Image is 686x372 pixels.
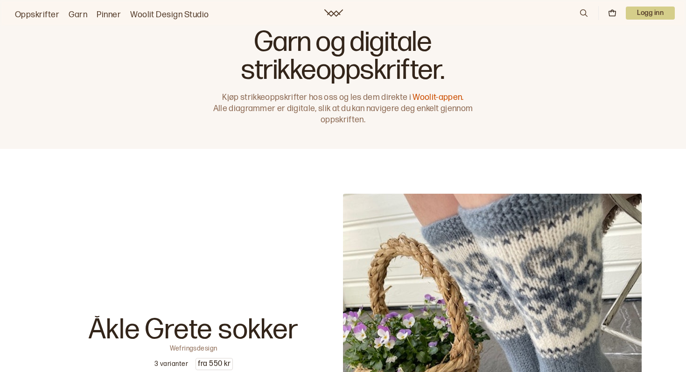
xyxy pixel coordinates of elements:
a: Garn [69,8,87,21]
button: User dropdown [626,7,675,20]
a: Oppskrifter [15,8,59,21]
a: Pinner [97,8,121,21]
p: Wefringsdesign [170,344,217,351]
p: Logg inn [626,7,675,20]
p: fra 550 kr [196,358,232,370]
p: Kjøp strikkeoppskrifter hos oss og les dem direkte i Alle diagrammer er digitale, slik at du kan ... [209,92,477,126]
p: Åkle Grete sokker [89,316,299,344]
h1: Garn og digitale strikkeoppskrifter. [209,28,477,84]
a: Woolit [324,9,343,17]
a: Woolit-appen. [413,92,463,102]
p: 3 varianter [154,359,188,369]
a: Woolit Design Studio [130,8,209,21]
